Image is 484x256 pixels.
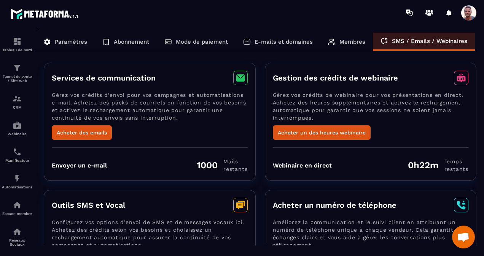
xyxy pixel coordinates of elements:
[2,195,32,221] a: automationsautomationsEspace membre
[273,73,398,82] h3: Gestion des crédits de webinaire
[2,142,32,168] a: schedulerschedulerPlanificateur
[197,158,247,173] div: 1000
[52,218,248,253] p: Configurez vos options d’envoi de SMS et de messages vocaux ici. Achetez des crédits selon vos be...
[2,88,32,115] a: formationformationCRM
[13,63,22,73] img: formation
[52,125,112,140] button: Acheter des emails
[223,165,247,173] span: restants
[176,38,228,45] p: Mode de paiement
[408,158,468,173] div: 0h22m
[2,221,32,252] a: social-networksocial-networkRéseaux Sociaux
[52,201,125,210] h3: Outils SMS et Vocal
[452,226,475,248] a: Ouvrir le chat
[392,38,467,44] p: SMS / Emails / Webinaires
[2,115,32,142] a: automationsautomationsWebinaire
[52,91,248,125] p: Gérez vos crédits d’envoi pour vos campagnes et automatisations e-mail. Achetez des packs de cour...
[13,94,22,103] img: formation
[2,31,32,58] a: formationformationTableau de bord
[2,212,32,216] p: Espace membre
[444,165,468,173] span: restants
[52,162,107,169] div: Envoyer un e-mail
[13,227,22,236] img: social-network
[273,91,469,125] p: Gérez vos crédits de webinaire pour vos présentations en direct. Achetez des heures supplémentair...
[11,7,79,21] img: logo
[444,158,468,165] span: Temps
[273,125,371,140] button: Acheter un des heures webinaire
[2,48,32,52] p: Tableau de bord
[2,74,32,83] p: Tunnel de vente / Site web
[2,158,32,163] p: Planificateur
[273,201,396,210] h3: Acheter un numéro de téléphone
[13,121,22,130] img: automations
[2,238,32,247] p: Réseaux Sociaux
[52,73,156,82] h3: Services de communication
[223,158,247,165] span: Mails
[255,38,313,45] p: E-mails et domaines
[339,38,365,45] p: Membres
[273,162,332,169] div: Webinaire en direct
[114,38,149,45] p: Abonnement
[2,132,32,136] p: Webinaire
[2,168,32,195] a: automationsautomationsAutomatisations
[13,201,22,210] img: automations
[13,147,22,156] img: scheduler
[273,218,469,253] p: Améliorez la communication et le suivi client en attribuant un numéro de téléphone unique à chaqu...
[13,37,22,46] img: formation
[2,105,32,109] p: CRM
[2,185,32,189] p: Automatisations
[13,174,22,183] img: automations
[55,38,87,45] p: Paramètres
[2,58,32,88] a: formationformationTunnel de vente / Site web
